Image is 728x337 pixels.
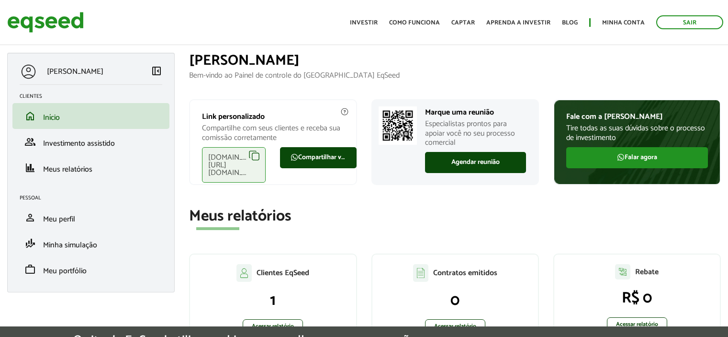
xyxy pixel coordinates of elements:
[151,65,162,79] a: Colapsar menu
[24,162,36,174] span: finance
[43,213,75,226] span: Meu perfil
[382,291,528,310] p: 0
[43,111,60,124] span: Início
[20,212,162,223] a: personMeu perfil
[151,65,162,77] span: left_panel_close
[566,112,708,121] p: Fale com a [PERSON_NAME]
[189,53,721,69] h1: [PERSON_NAME]
[257,268,309,278] p: Clientes EqSeed
[12,205,169,231] li: Meu perfil
[43,137,115,150] span: Investimento assistido
[379,106,417,145] img: Marcar reunião com consultor
[340,107,349,116] img: agent-meulink-info2.svg
[189,71,721,80] p: Bem-vindo ao Painel de controle do [GEOGRAPHIC_DATA] EqSeed
[413,264,428,282] img: agent-contratos.svg
[202,147,266,183] div: [DOMAIN_NAME][URL][DOMAIN_NAME]
[425,152,526,173] a: Agendar reunião
[200,291,346,310] p: 1
[12,231,169,256] li: Minha simulação
[425,108,526,117] p: Marque uma reunião
[389,20,440,26] a: Como funciona
[236,264,252,281] img: agent-clientes.svg
[635,267,659,277] p: Rebate
[7,10,84,35] img: EqSeed
[607,317,667,332] a: Acessar relatório
[20,264,162,275] a: workMeu portfólio
[43,265,87,278] span: Meu portfólio
[20,93,169,99] h2: Clientes
[12,256,169,282] li: Meu portfólio
[425,319,485,334] a: Acessar relatório
[189,208,721,225] h2: Meus relatórios
[20,110,162,122] a: homeInício
[12,103,169,129] li: Início
[656,15,723,29] a: Sair
[43,239,97,252] span: Minha simulação
[24,212,36,223] span: person
[24,136,36,148] span: group
[564,289,710,307] p: R$ 0
[562,20,578,26] a: Blog
[425,119,526,147] p: Especialistas prontos para apoiar você no seu processo comercial
[243,319,303,334] a: Acessar relatório
[24,110,36,122] span: home
[12,129,169,155] li: Investimento assistido
[451,20,475,26] a: Captar
[47,67,103,76] p: [PERSON_NAME]
[350,20,378,26] a: Investir
[486,20,550,26] a: Aprenda a investir
[20,162,162,174] a: financeMeus relatórios
[20,238,162,249] a: finance_modeMinha simulação
[291,153,298,161] img: FaWhatsapp.svg
[433,268,497,278] p: Contratos emitidos
[615,264,630,279] img: agent-relatorio.svg
[20,195,169,201] h2: Pessoal
[202,112,344,121] p: Link personalizado
[617,153,625,161] img: FaWhatsapp.svg
[202,124,344,142] p: Compartilhe com seus clientes e receba sua comissão corretamente
[12,155,169,181] li: Meus relatórios
[43,163,92,176] span: Meus relatórios
[24,238,36,249] span: finance_mode
[20,136,162,148] a: groupInvestimento assistido
[566,124,708,142] p: Tire todas as suas dúvidas sobre o processo de investimento
[566,147,708,168] a: Falar agora
[602,20,645,26] a: Minha conta
[24,264,36,275] span: work
[280,147,357,168] a: Compartilhar via WhatsApp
